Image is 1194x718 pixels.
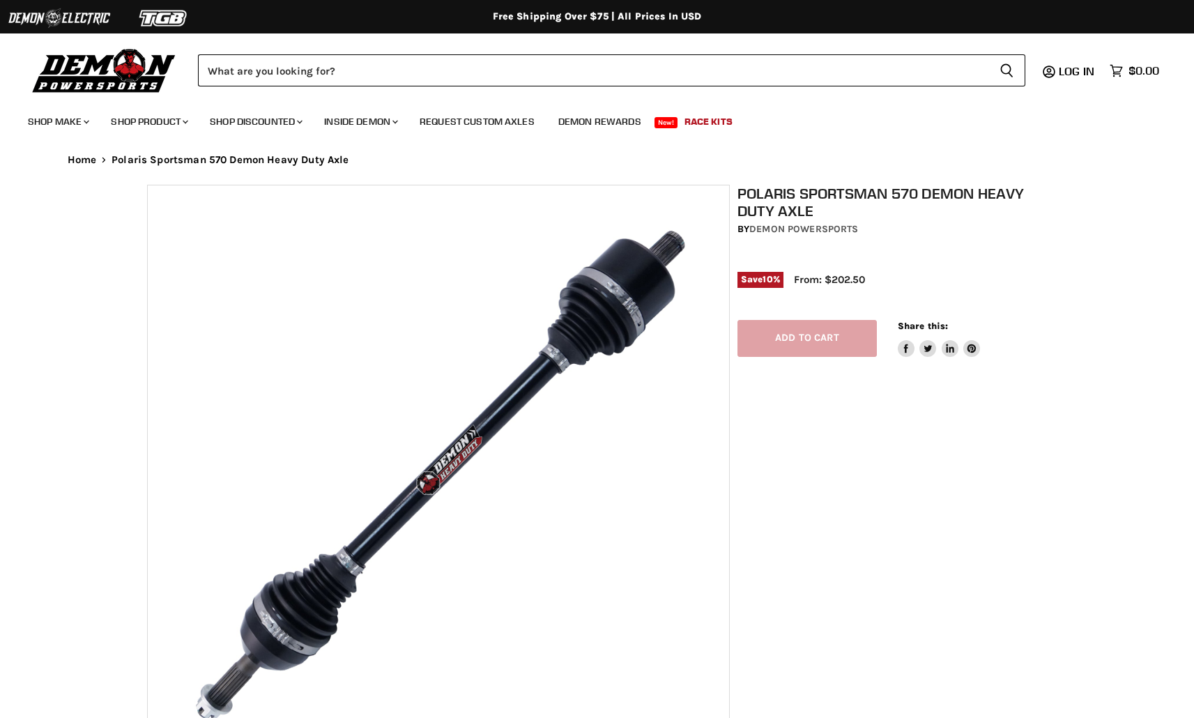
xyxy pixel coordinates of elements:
[198,54,988,86] input: Search
[737,222,1055,237] div: by
[7,5,112,31] img: Demon Electric Logo 2
[198,54,1025,86] form: Product
[1053,65,1103,77] a: Log in
[199,107,311,136] a: Shop Discounted
[763,274,772,284] span: 10
[17,107,98,136] a: Shop Make
[988,54,1025,86] button: Search
[40,10,1155,23] div: Free Shipping Over $75 | All Prices In USD
[112,154,349,166] span: Polaris Sportsman 570 Demon Heavy Duty Axle
[1128,64,1159,77] span: $0.00
[1059,64,1094,78] span: Log in
[655,117,678,128] span: New!
[1103,61,1166,81] a: $0.00
[17,102,1156,136] ul: Main menu
[548,107,652,136] a: Demon Rewards
[314,107,406,136] a: Inside Demon
[409,107,545,136] a: Request Custom Axles
[737,272,783,287] span: Save %
[28,45,181,95] img: Demon Powersports
[749,223,858,235] a: Demon Powersports
[40,154,1155,166] nav: Breadcrumbs
[68,154,97,166] a: Home
[794,273,865,286] span: From: $202.50
[100,107,197,136] a: Shop Product
[898,321,948,331] span: Share this:
[898,320,981,357] aside: Share this:
[112,5,216,31] img: TGB Logo 2
[737,185,1055,220] h1: Polaris Sportsman 570 Demon Heavy Duty Axle
[674,107,743,136] a: Race Kits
